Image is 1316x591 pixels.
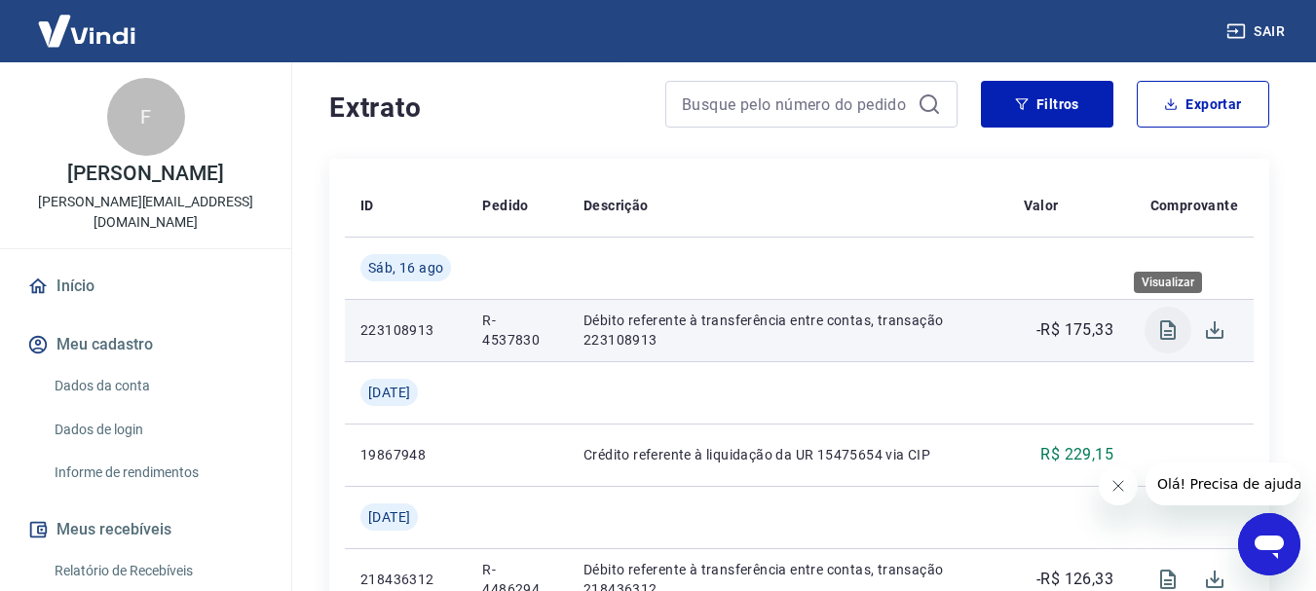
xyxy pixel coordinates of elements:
[23,1,150,60] img: Vindi
[47,551,268,591] a: Relatório de Recebíveis
[583,196,649,215] p: Descrição
[1036,568,1113,591] p: -R$ 126,33
[107,78,185,156] div: F
[1146,462,1300,505] iframe: Mensagem da empresa
[1024,196,1059,215] p: Valor
[23,508,268,551] button: Meus recebíveis
[47,453,268,493] a: Informe de rendimentos
[360,445,451,464] p: 19867948
[16,192,276,233] p: [PERSON_NAME][EMAIL_ADDRESS][DOMAIN_NAME]
[360,570,451,589] p: 218436312
[482,311,552,350] p: R-4537830
[360,320,451,340] p: 223108913
[23,265,268,308] a: Início
[1150,196,1238,215] p: Comprovante
[1222,14,1293,50] button: Sair
[368,258,443,277] span: Sáb, 16 ago
[1145,307,1191,353] span: Visualizar
[67,164,223,184] p: [PERSON_NAME]
[1238,513,1300,575] iframe: Botão para abrir a janela de mensagens
[482,196,528,215] p: Pedido
[23,323,268,366] button: Meu cadastro
[47,366,268,406] a: Dados da conta
[360,196,374,215] p: ID
[1036,318,1113,342] p: -R$ 175,33
[329,89,642,128] h4: Extrato
[1137,81,1269,128] button: Exportar
[1134,272,1202,293] div: Visualizar
[583,311,993,350] p: Débito referente à transferência entre contas, transação 223108913
[583,445,993,464] p: Crédito referente à liquidação da UR 15475654 via CIP
[1099,466,1138,505] iframe: Fechar mensagem
[12,14,164,29] span: Olá! Precisa de ajuda?
[368,507,410,527] span: [DATE]
[1040,443,1113,466] p: R$ 229,15
[47,410,268,450] a: Dados de login
[682,90,910,119] input: Busque pelo número do pedido
[368,383,410,402] span: [DATE]
[981,81,1113,128] button: Filtros
[1191,307,1238,353] span: Download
